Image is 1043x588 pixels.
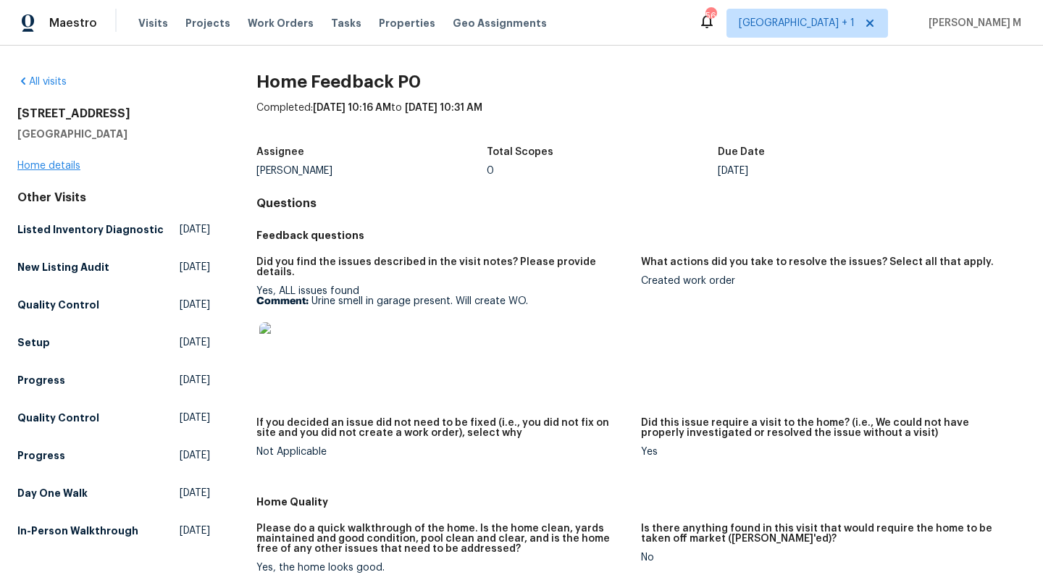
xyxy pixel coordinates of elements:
[487,166,718,176] div: 0
[17,292,210,318] a: Quality Control[DATE]
[256,563,629,573] div: Yes, the home looks good.
[705,9,716,23] div: 56
[17,448,65,463] h5: Progress
[641,524,1014,544] h5: Is there anything found in this visit that would require the home to be taken off market ([PERSON...
[17,217,210,243] a: Listed Inventory Diagnostic[DATE]
[180,448,210,463] span: [DATE]
[17,222,164,237] h5: Listed Inventory Diagnostic
[256,147,304,157] h5: Assignee
[180,298,210,312] span: [DATE]
[331,18,361,28] span: Tasks
[256,418,629,438] h5: If you decided an issue did not need to be fixed (i.e., you did not fix on site and you did not c...
[17,524,138,538] h5: In-Person Walkthrough
[641,553,1014,563] div: No
[718,166,949,176] div: [DATE]
[718,147,765,157] h5: Due Date
[180,411,210,425] span: [DATE]
[256,524,629,554] h5: Please do a quick walkthrough of the home. Is the home clean, yards maintained and good condition...
[17,442,210,469] a: Progress[DATE]
[256,75,1026,89] h2: Home Feedback P0
[17,480,210,506] a: Day One Walk[DATE]
[256,296,629,306] p: Urine smell in garage present. Will create WO.
[17,518,210,544] a: In-Person Walkthrough[DATE]
[17,335,50,350] h5: Setup
[180,335,210,350] span: [DATE]
[256,286,629,377] div: Yes, ALL issues found
[180,486,210,500] span: [DATE]
[487,147,553,157] h5: Total Scopes
[641,447,1014,457] div: Yes
[17,367,210,393] a: Progress[DATE]
[256,495,1026,509] h5: Home Quality
[923,16,1021,30] span: [PERSON_NAME] M
[256,257,629,277] h5: Did you find the issues described in the visit notes? Please provide details.
[17,405,210,431] a: Quality Control[DATE]
[739,16,855,30] span: [GEOGRAPHIC_DATA] + 1
[256,296,309,306] b: Comment:
[256,101,1026,138] div: Completed: to
[138,16,168,30] span: Visits
[17,127,210,141] h5: [GEOGRAPHIC_DATA]
[405,103,482,113] span: [DATE] 10:31 AM
[313,103,391,113] span: [DATE] 10:16 AM
[641,276,1014,286] div: Created work order
[256,447,629,457] div: Not Applicable
[256,166,487,176] div: [PERSON_NAME]
[17,161,80,171] a: Home details
[17,329,210,356] a: Setup[DATE]
[180,524,210,538] span: [DATE]
[180,373,210,387] span: [DATE]
[641,257,994,267] h5: What actions did you take to resolve the issues? Select all that apply.
[17,254,210,280] a: New Listing Audit[DATE]
[248,16,314,30] span: Work Orders
[49,16,97,30] span: Maestro
[17,106,210,121] h2: [STREET_ADDRESS]
[17,77,67,87] a: All visits
[17,411,99,425] h5: Quality Control
[256,228,1026,243] h5: Feedback questions
[641,418,1014,438] h5: Did this issue require a visit to the home? (i.e., We could not have properly investigated or res...
[17,373,65,387] h5: Progress
[17,486,88,500] h5: Day One Walk
[180,222,210,237] span: [DATE]
[17,298,99,312] h5: Quality Control
[256,196,1026,211] h4: Questions
[17,190,210,205] div: Other Visits
[453,16,547,30] span: Geo Assignments
[17,260,109,274] h5: New Listing Audit
[379,16,435,30] span: Properties
[180,260,210,274] span: [DATE]
[185,16,230,30] span: Projects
